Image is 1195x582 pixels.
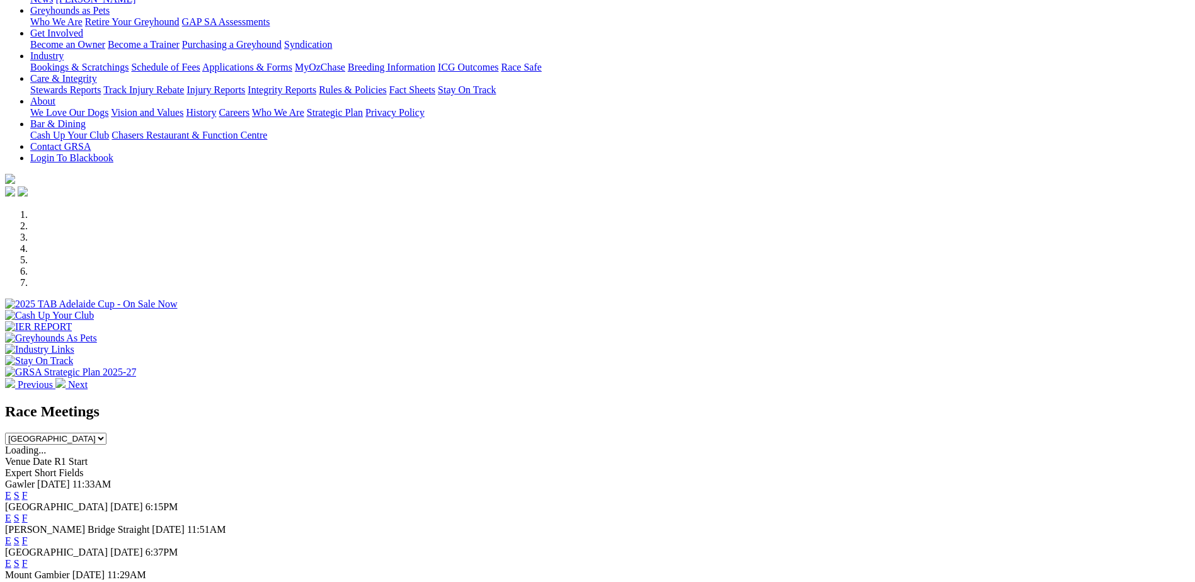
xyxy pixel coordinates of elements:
[365,107,425,118] a: Privacy Policy
[146,501,178,512] span: 6:15PM
[30,118,86,129] a: Bar & Dining
[30,62,1190,73] div: Industry
[186,84,245,95] a: Injury Reports
[146,547,178,557] span: 6:37PM
[5,186,15,197] img: facebook.svg
[438,62,498,72] a: ICG Outcomes
[5,333,97,344] img: Greyhounds As Pets
[307,107,363,118] a: Strategic Plan
[30,84,1190,96] div: Care & Integrity
[5,558,11,569] a: E
[219,107,249,118] a: Careers
[107,569,146,580] span: 11:29AM
[182,39,282,50] a: Purchasing a Greyhound
[5,445,46,455] span: Loading...
[30,39,105,50] a: Become an Owner
[348,62,435,72] a: Breeding Information
[30,96,55,106] a: About
[22,535,28,546] a: F
[5,310,94,321] img: Cash Up Your Club
[103,84,184,95] a: Track Injury Rebate
[30,141,91,152] a: Contact GRSA
[30,107,1190,118] div: About
[22,513,28,523] a: F
[14,535,20,546] a: S
[5,467,32,478] span: Expert
[18,379,53,390] span: Previous
[5,513,11,523] a: E
[5,501,108,512] span: [GEOGRAPHIC_DATA]
[131,62,200,72] a: Schedule of Fees
[68,379,88,390] span: Next
[111,107,183,118] a: Vision and Values
[5,355,73,367] img: Stay On Track
[110,547,143,557] span: [DATE]
[110,501,143,512] span: [DATE]
[72,569,105,580] span: [DATE]
[30,28,83,38] a: Get Involved
[30,107,108,118] a: We Love Our Dogs
[5,535,11,546] a: E
[30,16,83,27] a: Who We Are
[30,5,110,16] a: Greyhounds as Pets
[295,62,345,72] a: MyOzChase
[5,403,1190,420] h2: Race Meetings
[30,152,113,163] a: Login To Blackbook
[30,130,109,140] a: Cash Up Your Club
[14,558,20,569] a: S
[5,378,15,388] img: chevron-left-pager-white.svg
[14,513,20,523] a: S
[33,456,52,467] span: Date
[248,84,316,95] a: Integrity Reports
[284,39,332,50] a: Syndication
[30,62,129,72] a: Bookings & Scratchings
[5,344,74,355] img: Industry Links
[5,490,11,501] a: E
[5,367,136,378] img: GRSA Strategic Plan 2025-27
[187,524,226,535] span: 11:51AM
[202,62,292,72] a: Applications & Forms
[5,456,30,467] span: Venue
[5,379,55,390] a: Previous
[501,62,541,72] a: Race Safe
[30,50,64,61] a: Industry
[22,558,28,569] a: F
[85,16,180,27] a: Retire Your Greyhound
[55,378,66,388] img: chevron-right-pager-white.svg
[5,569,70,580] span: Mount Gambier
[5,479,35,489] span: Gawler
[5,174,15,184] img: logo-grsa-white.png
[30,16,1190,28] div: Greyhounds as Pets
[18,186,28,197] img: twitter.svg
[55,379,88,390] a: Next
[37,479,70,489] span: [DATE]
[5,547,108,557] span: [GEOGRAPHIC_DATA]
[5,524,149,535] span: [PERSON_NAME] Bridge Straight
[389,84,435,95] a: Fact Sheets
[59,467,83,478] span: Fields
[35,467,57,478] span: Short
[72,479,111,489] span: 11:33AM
[438,84,496,95] a: Stay On Track
[30,73,97,84] a: Care & Integrity
[5,321,72,333] img: IER REPORT
[252,107,304,118] a: Who We Are
[319,84,387,95] a: Rules & Policies
[108,39,180,50] a: Become a Trainer
[30,84,101,95] a: Stewards Reports
[30,39,1190,50] div: Get Involved
[111,130,267,140] a: Chasers Restaurant & Function Centre
[30,130,1190,141] div: Bar & Dining
[182,16,270,27] a: GAP SA Assessments
[54,456,88,467] span: R1 Start
[14,490,20,501] a: S
[22,490,28,501] a: F
[186,107,216,118] a: History
[152,524,185,535] span: [DATE]
[5,299,178,310] img: 2025 TAB Adelaide Cup - On Sale Now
